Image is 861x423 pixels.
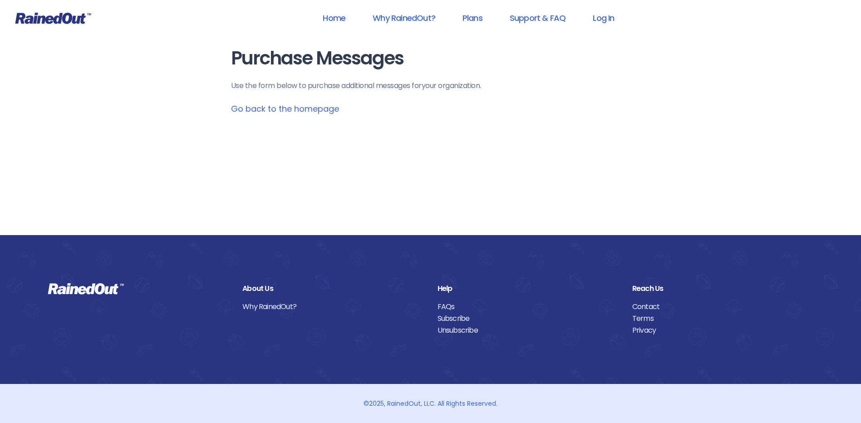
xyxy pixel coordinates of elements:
[632,301,813,313] a: Contact
[632,325,813,336] a: Privacy
[231,80,630,91] p: Use the form below to purchase additional messages for your organization .
[632,313,813,325] a: Terms
[632,283,813,295] div: Reach Us
[438,301,619,313] a: FAQs
[231,103,339,114] a: Go back to the homepage
[231,48,630,69] h1: Purchase Messages
[438,313,619,325] a: Subscribe
[451,8,494,28] a: Plans
[438,283,619,295] div: Help
[311,8,357,28] a: Home
[581,8,626,28] a: Log In
[242,301,423,313] a: Why RainedOut?
[242,283,423,295] div: About Us
[361,8,447,28] a: Why RainedOut?
[438,325,619,336] a: Unsubscribe
[498,8,577,28] a: Support & FAQ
